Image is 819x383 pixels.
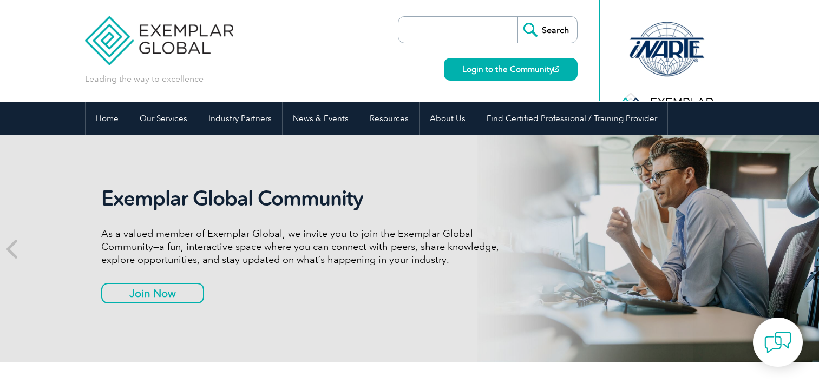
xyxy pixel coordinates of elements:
[283,102,359,135] a: News & Events
[101,283,204,303] a: Join Now
[359,102,419,135] a: Resources
[101,227,507,266] p: As a valued member of Exemplar Global, we invite you to join the Exemplar Global Community—a fun,...
[553,66,559,72] img: open_square.png
[764,329,791,356] img: contact-chat.png
[476,102,667,135] a: Find Certified Professional / Training Provider
[129,102,198,135] a: Our Services
[86,102,129,135] a: Home
[198,102,282,135] a: Industry Partners
[420,102,476,135] a: About Us
[85,73,204,85] p: Leading the way to excellence
[517,17,577,43] input: Search
[444,58,578,81] a: Login to the Community
[101,186,507,211] h2: Exemplar Global Community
